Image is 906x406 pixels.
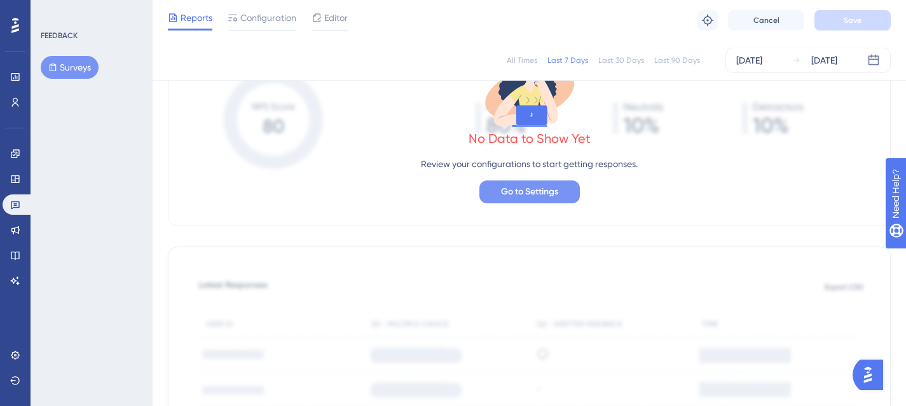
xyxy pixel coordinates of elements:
button: Surveys [41,56,99,79]
span: Need Help? [30,3,79,18]
div: FEEDBACK [41,30,78,41]
span: Reports [181,10,212,25]
button: Go to Settings [479,180,580,203]
span: Configuration [240,10,296,25]
div: Last 90 Days [654,55,700,65]
div: No Data to Show Yet [469,130,591,147]
iframe: UserGuiding AI Assistant Launcher [853,356,891,394]
span: Save [844,15,861,25]
div: Last 30 Days [598,55,644,65]
div: [DATE] [736,53,762,68]
span: Go to Settings [501,184,558,200]
div: [DATE] [811,53,837,68]
button: Cancel [728,10,804,30]
span: Editor [324,10,348,25]
div: All Times [507,55,537,65]
button: Save [814,10,891,30]
p: Review your configurations to start getting responses. [421,156,638,172]
div: Last 7 Days [547,55,588,65]
span: Cancel [753,15,779,25]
